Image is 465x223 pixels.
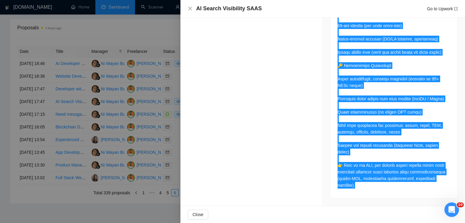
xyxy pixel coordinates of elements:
a: Go to Upworkexport [427,6,458,11]
button: Close [188,6,193,11]
button: Close [188,210,208,219]
span: 10 [457,202,464,207]
span: Close [193,211,203,218]
h4: AI Search Visibility SAAS [196,5,262,12]
span: close [188,6,193,11]
span: export [454,7,458,11]
iframe: Intercom live chat [444,202,459,217]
